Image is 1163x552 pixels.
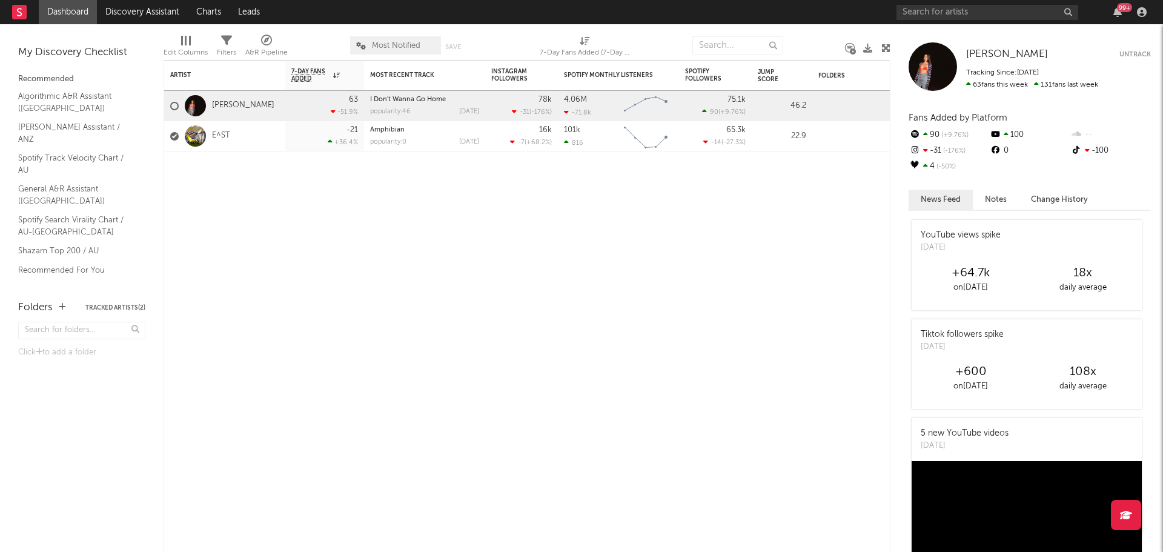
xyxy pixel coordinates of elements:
a: Spotify Search Virality Chart / AU-[GEOGRAPHIC_DATA] [18,213,133,238]
div: Folders [18,301,53,315]
div: 5 new YouTube videos [921,427,1009,440]
div: [DATE] [921,341,1004,353]
div: Amphibian [370,127,479,133]
div: I Don't Wanna Go Home [370,96,479,103]
div: Edit Columns [164,30,208,65]
div: 18 x [1027,266,1139,281]
div: Jump Score [758,68,788,83]
div: daily average [1027,379,1139,394]
div: 816 [564,139,583,147]
div: 7-Day Fans Added (7-Day Fans Added) [540,30,631,65]
div: YouTube views spike [921,229,1001,242]
span: +68.2 % [526,139,550,146]
div: popularity: 46 [370,108,411,115]
div: Filters [217,45,236,60]
input: Search for artists [896,5,1078,20]
a: Spotify Track Velocity Chart / AU [18,151,133,176]
span: +9.76 % [720,109,744,116]
div: 46.2 [758,99,806,113]
button: Change History [1019,190,1100,210]
div: A&R Pipeline [245,45,288,60]
a: [PERSON_NAME] [966,48,1048,61]
span: -50 % [935,164,956,170]
div: Most Recent Track [370,71,461,79]
div: Spotify Monthly Listeners [564,71,655,79]
div: -31 [909,143,989,159]
div: 99 + [1117,3,1132,12]
span: -27.3 % [723,139,744,146]
div: 4.06M [564,96,587,104]
span: 7-Day Fans Added [291,68,330,82]
div: -100 [1070,143,1151,159]
svg: Chart title [618,91,673,121]
div: popularity: 0 [370,139,406,145]
button: Save [445,44,461,50]
div: -- [1070,127,1151,143]
span: 90 [710,109,718,116]
input: Search... [692,36,783,55]
a: [PERSON_NAME] [212,101,274,111]
span: -176 % [941,148,966,155]
div: ( ) [702,108,746,116]
div: ( ) [512,108,552,116]
a: Recommended For You [18,264,133,277]
input: Search for folders... [18,322,145,339]
span: +9.76 % [939,132,969,139]
div: Filters [217,30,236,65]
div: Click to add a folder. [18,345,145,360]
span: -14 [711,139,721,146]
div: [DATE] [921,440,1009,452]
div: +64.7k [915,266,1027,281]
a: Amphibian [370,127,405,133]
div: Spotify Followers [685,68,727,82]
div: 78k [538,96,552,104]
div: ( ) [703,138,746,146]
span: 131 fans last week [966,81,1098,88]
span: -176 % [531,109,550,116]
button: 99+ [1113,7,1122,17]
div: ( ) [510,138,552,146]
div: 4 [909,159,989,175]
svg: Chart title [618,121,673,151]
button: Tracked Artists(2) [85,305,145,311]
div: [DATE] [459,108,479,115]
div: 63 [349,96,358,104]
button: Untrack [1119,48,1151,61]
button: Notes [973,190,1019,210]
div: +600 [915,365,1027,379]
div: [DATE] [459,139,479,145]
div: daily average [1027,281,1139,295]
a: I Don't Wanna Go Home [370,96,446,103]
span: Tracking Since: [DATE] [966,69,1039,76]
div: [DATE] [921,242,1001,254]
div: My Discovery Checklist [18,45,145,60]
a: General A&R Assistant ([GEOGRAPHIC_DATA]) [18,182,133,207]
div: 100 [989,127,1070,143]
div: 7-Day Fans Added (7-Day Fans Added) [540,45,631,60]
div: Folders [818,72,909,79]
button: News Feed [909,190,973,210]
div: 0 [989,143,1070,159]
div: Artist [170,71,261,79]
div: on [DATE] [915,379,1027,394]
div: Recommended [18,72,145,87]
span: -31 [520,109,529,116]
a: Shazam Top 200 / AU [18,244,133,258]
span: Fans Added by Platform [909,113,1007,122]
div: 75.1k [727,96,746,104]
div: Instagram Followers [491,68,534,82]
div: 65.3k [726,126,746,134]
div: -21 [346,126,358,134]
div: Edit Columns [164,45,208,60]
div: +36.4 % [328,138,358,146]
span: 63 fans this week [966,81,1028,88]
div: A&R Pipeline [245,30,288,65]
div: 90 [909,127,989,143]
div: 16k [539,126,552,134]
div: 22.9 [758,129,806,144]
a: Algorithmic A&R Assistant ([GEOGRAPHIC_DATA]) [18,90,133,115]
div: 101k [564,126,580,134]
a: [PERSON_NAME] Assistant / ANZ [18,121,133,145]
div: Tiktok followers spike [921,328,1004,341]
div: on [DATE] [915,281,1027,295]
